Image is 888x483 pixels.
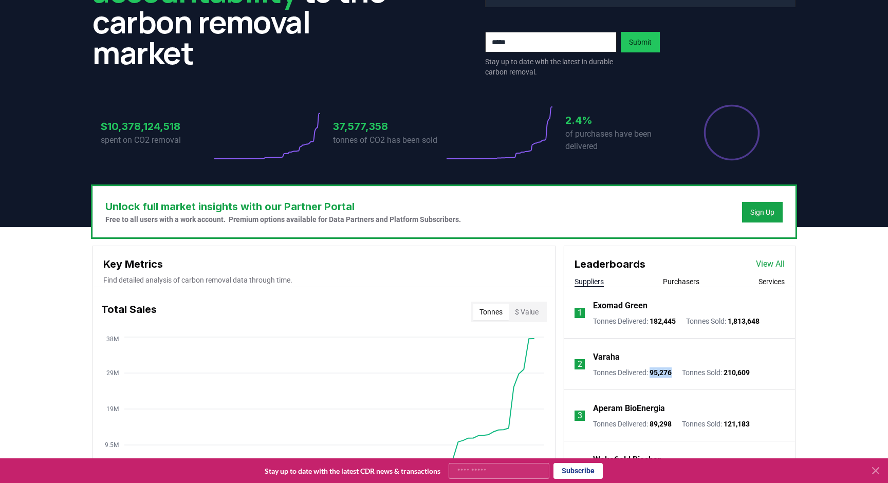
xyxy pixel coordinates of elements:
button: $ Value [509,304,545,320]
p: 2 [578,358,582,370]
span: 210,609 [724,368,750,377]
h3: $10,378,124,518 [101,119,212,134]
p: Tonnes Sold : [682,367,750,378]
p: spent on CO2 removal [101,134,212,146]
tspan: 29M [106,369,119,377]
span: 121,183 [724,420,750,428]
h3: Leaderboards [575,256,645,272]
span: 182,445 [650,317,676,325]
button: Tonnes [473,304,509,320]
h3: Total Sales [101,302,157,322]
button: Suppliers [575,276,604,287]
p: Find detailed analysis of carbon removal data through time. [103,275,545,285]
button: Sign Up [742,202,783,222]
span: 95,276 [650,368,672,377]
span: 1,813,648 [728,317,760,325]
button: Purchasers [663,276,699,287]
p: Tonnes Sold : [686,316,760,326]
h3: 2.4% [565,113,676,128]
tspan: 9.5M [105,441,119,449]
a: Aperam BioEnergia [593,402,665,415]
h3: Key Metrics [103,256,545,272]
a: Sign Up [750,207,774,217]
a: View All [756,258,785,270]
button: Services [758,276,785,287]
tspan: 19M [106,405,119,413]
button: Submit [621,32,660,52]
h3: Unlock full market insights with our Partner Portal [105,199,461,214]
span: 89,298 [650,420,672,428]
a: Varaha [593,351,620,363]
p: 1 [578,307,582,319]
tspan: 38M [106,336,119,343]
p: tonnes of CO2 has been sold [333,134,444,146]
p: Tonnes Delivered : [593,367,672,378]
p: Free to all users with a work account. Premium options available for Data Partners and Platform S... [105,214,461,225]
p: Tonnes Sold : [682,419,750,429]
div: Percentage of sales delivered [703,104,761,161]
p: of purchases have been delivered [565,128,676,153]
a: Exomad Green [593,300,647,312]
p: Tonnes Delivered : [593,419,672,429]
p: Stay up to date with the latest in durable carbon removal. [485,57,617,77]
p: 3 [578,410,582,422]
h3: 37,577,358 [333,119,444,134]
p: Tonnes Delivered : [593,316,676,326]
a: Wakefield Biochar [593,454,661,466]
